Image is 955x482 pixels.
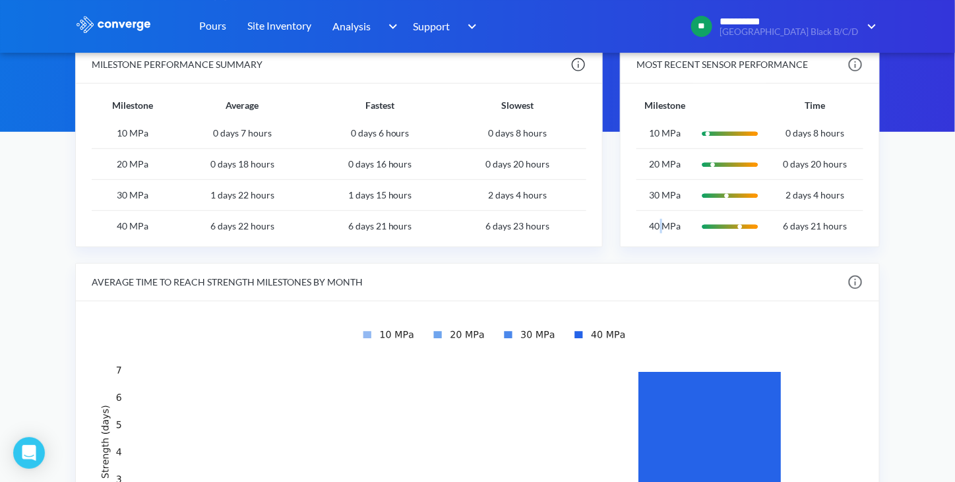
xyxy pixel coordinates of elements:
td: 0 days 20 hours [449,149,587,180]
td: 1 days 22 hours [173,180,311,211]
td: 40 MPa [636,211,694,241]
td: 6 days 21 hours [766,211,863,241]
th: Milestone [636,84,694,118]
img: svg+xml;base64,PD94bWwgdmVyc2lvbj0iMS4wIiBlbmNvZGluZz0idXRmLTgiIHN0YW5kYWxvbmU9Im5vIj8+CjwhRE9DVF... [694,153,766,177]
td: 20 MPa [636,149,694,180]
th: Milestone [92,84,173,118]
td: 6 days 22 hours [173,211,311,241]
span: Support [413,18,450,34]
img: info.svg [847,57,863,73]
td: 40 MPa [92,211,173,241]
td: 2 days 4 hours [766,180,863,211]
td: 0 days 6 hours [311,118,449,148]
td: 1 days 15 hours [311,180,449,211]
td: 30 MPa [636,180,694,211]
td: 6 days 21 hours [311,211,449,241]
img: downArrow.svg [459,18,480,34]
div: MOST RECENT SENSOR PERFORMANCE [636,57,809,72]
img: logo_ewhite.svg [75,16,152,33]
td: 6 days 23 hours [449,211,587,241]
td: 0 days 8 hours [766,118,863,148]
th: Time [766,84,863,118]
td: 0 days 18 hours [173,149,311,180]
span: [GEOGRAPHIC_DATA] Black B/C/D [720,27,859,37]
div: Open Intercom Messenger [13,437,45,469]
th: Slowest [449,84,587,118]
td: 0 days 8 hours [449,118,587,148]
img: info.svg [847,274,863,290]
td: 2 days 4 hours [449,180,587,211]
span: Analysis [332,18,371,34]
img: svg+xml;base64,PD94bWwgdmVyc2lvbj0iMS4wIiBlbmNvZGluZz0idXRmLTgiIHN0YW5kYWxvbmU9Im5vIj8+CjwhRE9DVF... [694,215,766,239]
td: 10 MPa [636,118,694,148]
th: Fastest [311,84,449,118]
th: Average [173,84,311,118]
td: 30 MPa [92,180,173,211]
div: AVERAGE TIME TO REACH STRENGTH MILESTONES BY MONTH [92,275,363,289]
td: 0 days 16 hours [311,149,449,180]
div: MILESTONE PERFORMANCE SUMMARY [92,57,262,72]
img: downArrow.svg [859,18,880,34]
td: 10 MPa [92,118,173,148]
img: info.svg [570,57,586,73]
img: svg+xml;base64,PD94bWwgdmVyc2lvbj0iMS4wIiBlbmNvZGluZz0idXRmLTgiIHN0YW5kYWxvbmU9Im5vIj8+CjwhRE9DVF... [694,122,766,146]
img: downArrow.svg [380,18,401,34]
td: 0 days 20 hours [766,149,863,180]
td: 20 MPa [92,149,173,180]
img: svg+xml;base64,PD94bWwgdmVyc2lvbj0iMS4wIiBlbmNvZGluZz0idXRmLTgiIHN0YW5kYWxvbmU9Im5vIj8+CjwhRE9DVF... [694,184,766,208]
td: 0 days 7 hours [173,118,311,148]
